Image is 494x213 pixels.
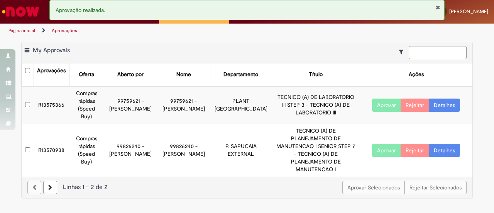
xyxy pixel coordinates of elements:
[33,46,70,54] span: My Approvals
[399,49,407,55] i: Mostrar filtros para: Suas Solicitações
[8,27,35,34] a: Página inicial
[429,99,460,112] a: Detalhes
[176,71,191,78] div: Nome
[69,124,104,176] td: Compras rápidas (Speed Buy)
[401,99,429,112] button: Rejeitar
[34,124,69,176] td: R13570938
[272,86,360,124] td: TECNICO (A) DE LABORATORIO III STEP 3 - TECNICO (A) DE LABORATORIO III
[223,71,258,78] div: Departamento
[34,86,69,124] td: R13575366
[52,27,77,34] a: Aprovações
[104,124,157,176] td: 99826240 - [PERSON_NAME]
[117,71,144,78] div: Aberto por
[1,4,41,19] img: ServiceNow
[34,63,69,86] th: Aprovações
[272,124,360,176] td: TECNICO (A) DE PLANEJAMENTO DE MANUTENCAO I SENIOR STEP 7 - TECNICO (A) DE PLANEJAMENTO DE MANUTE...
[79,71,94,78] div: Oferta
[449,8,488,15] span: [PERSON_NAME]
[27,183,467,192] div: Linhas 1 − 2 de 2
[157,124,210,176] td: 99826240 - [PERSON_NAME]
[157,86,210,124] td: 99759621 - [PERSON_NAME]
[104,86,157,124] td: 99759621 - [PERSON_NAME]
[69,86,104,124] td: Compras rápidas (Speed Buy)
[56,7,105,14] span: Aprovação realizada.
[6,24,323,38] ul: Trilhas de página
[409,71,424,78] div: Ações
[435,4,440,10] button: Fechar Notificação
[210,124,272,176] td: P. SAPUCAIA EXTERNAL
[372,144,401,157] button: Aprovar
[429,144,460,157] a: Detalhes
[210,86,272,124] td: PLANT [GEOGRAPHIC_DATA]
[372,99,401,112] button: Aprovar
[401,144,429,157] button: Rejeitar
[309,71,323,78] div: Título
[37,67,66,75] div: Aprovações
